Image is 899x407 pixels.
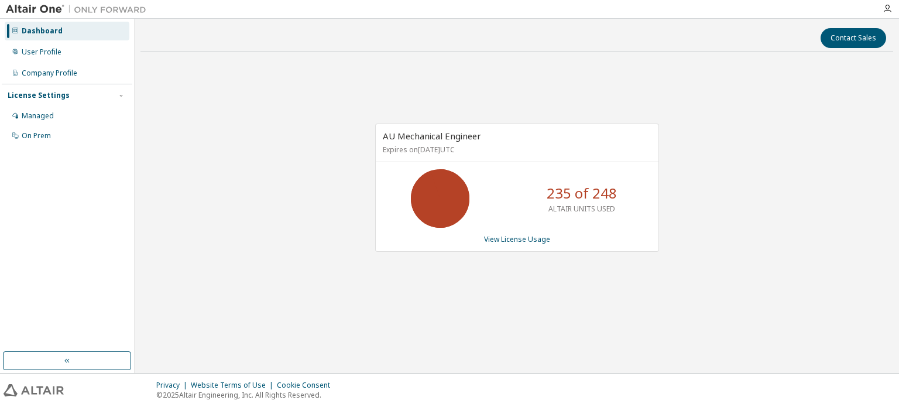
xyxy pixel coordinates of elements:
p: Expires on [DATE] UTC [383,145,648,155]
div: Company Profile [22,69,77,78]
p: 235 of 248 [547,183,617,203]
p: ALTAIR UNITS USED [548,204,615,214]
a: View License Usage [484,234,550,244]
button: Contact Sales [821,28,886,48]
img: altair_logo.svg [4,384,64,396]
div: Dashboard [22,26,63,36]
div: Cookie Consent [277,381,337,390]
div: User Profile [22,47,61,57]
div: Website Terms of Use [191,381,277,390]
div: License Settings [8,91,70,100]
div: Privacy [156,381,191,390]
span: AU Mechanical Engineer [383,130,481,142]
div: On Prem [22,131,51,141]
p: © 2025 Altair Engineering, Inc. All Rights Reserved. [156,390,337,400]
div: Managed [22,111,54,121]
img: Altair One [6,4,152,15]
